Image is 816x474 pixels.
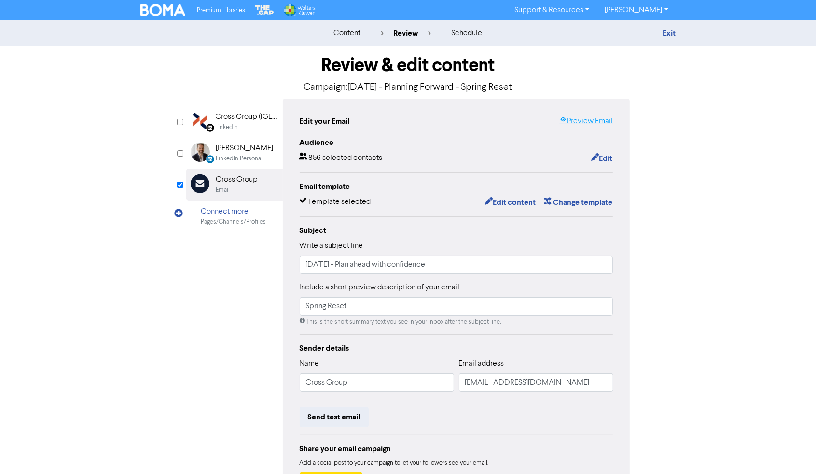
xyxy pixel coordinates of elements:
[484,196,536,209] button: Edit content
[186,169,283,200] div: Cross GroupEmail
[201,206,266,217] div: Connect more
[300,443,613,455] div: Share your email campaign
[201,217,266,227] div: Pages/Channels/Profiles
[333,28,360,39] div: content
[140,4,186,16] img: BOMA Logo
[559,115,613,127] a: Preview Email
[300,225,613,236] div: Subject
[300,358,319,370] label: Name
[186,54,630,76] h1: Review & edit content
[191,143,210,162] img: LinkedinPersonal
[283,4,316,16] img: Wolters Kluwer
[300,137,613,148] div: Audience
[216,111,277,123] div: Cross Group ([GEOGRAPHIC_DATA])
[451,28,482,39] div: schedule
[186,137,283,169] div: LinkedinPersonal [PERSON_NAME]LinkedIn Personal
[300,152,383,165] div: 856 selected contacts
[254,4,275,16] img: The Gap
[300,181,613,192] div: Email template
[186,80,630,95] p: Campaign: [DATE] - Planning Forward - Spring Reset
[300,282,460,293] label: Include a short preview description of your email
[597,2,676,18] a: [PERSON_NAME]
[197,7,246,14] span: Premium Libraries:
[186,106,283,137] div: Linkedin Cross Group ([GEOGRAPHIC_DATA])LinkedIn
[216,143,274,154] div: [PERSON_NAME]
[381,28,431,39] div: review
[300,196,371,209] div: Template selected
[186,201,283,232] div: Connect morePages/Channels/Profiles
[591,152,613,165] button: Edit
[300,115,350,127] div: Edit your Email
[216,174,258,186] div: Cross Group
[216,186,230,195] div: Email
[300,407,369,427] button: Send test email
[543,196,613,209] button: Change template
[191,111,209,130] img: Linkedin
[768,428,816,474] iframe: Chat Widget
[663,29,676,38] a: Exit
[216,123,238,132] div: LinkedIn
[507,2,597,18] a: Support & Resources
[300,240,363,252] label: Write a subject line
[459,358,504,370] label: Email address
[300,317,613,327] div: This is the short summary text you see in your inbox after the subject line.
[300,459,613,468] div: Add a social post to your campaign to let your followers see your email.
[216,154,263,163] div: LinkedIn Personal
[300,343,613,354] div: Sender details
